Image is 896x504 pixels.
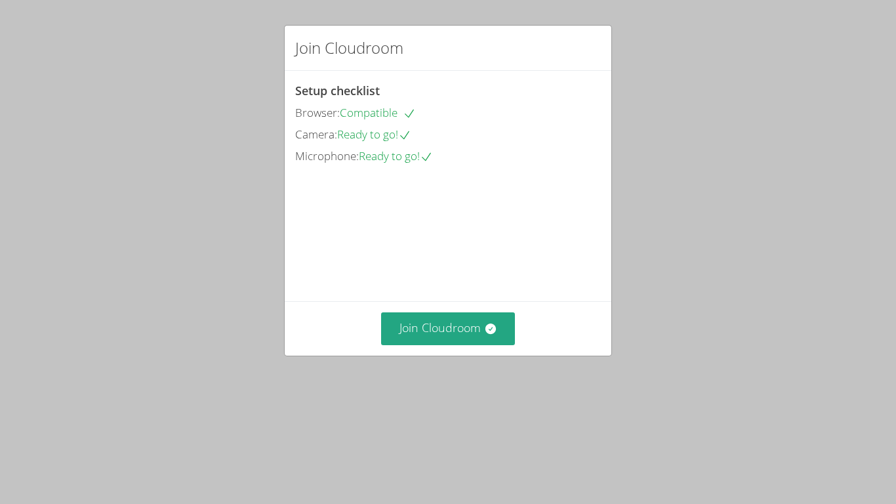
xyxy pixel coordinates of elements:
span: Setup checklist [295,83,380,98]
span: Ready to go! [337,127,411,142]
span: Compatible [340,105,416,120]
span: Microphone: [295,148,359,163]
span: Browser: [295,105,340,120]
h2: Join Cloudroom [295,36,403,60]
span: Camera: [295,127,337,142]
button: Join Cloudroom [381,312,516,345]
span: Ready to go! [359,148,433,163]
